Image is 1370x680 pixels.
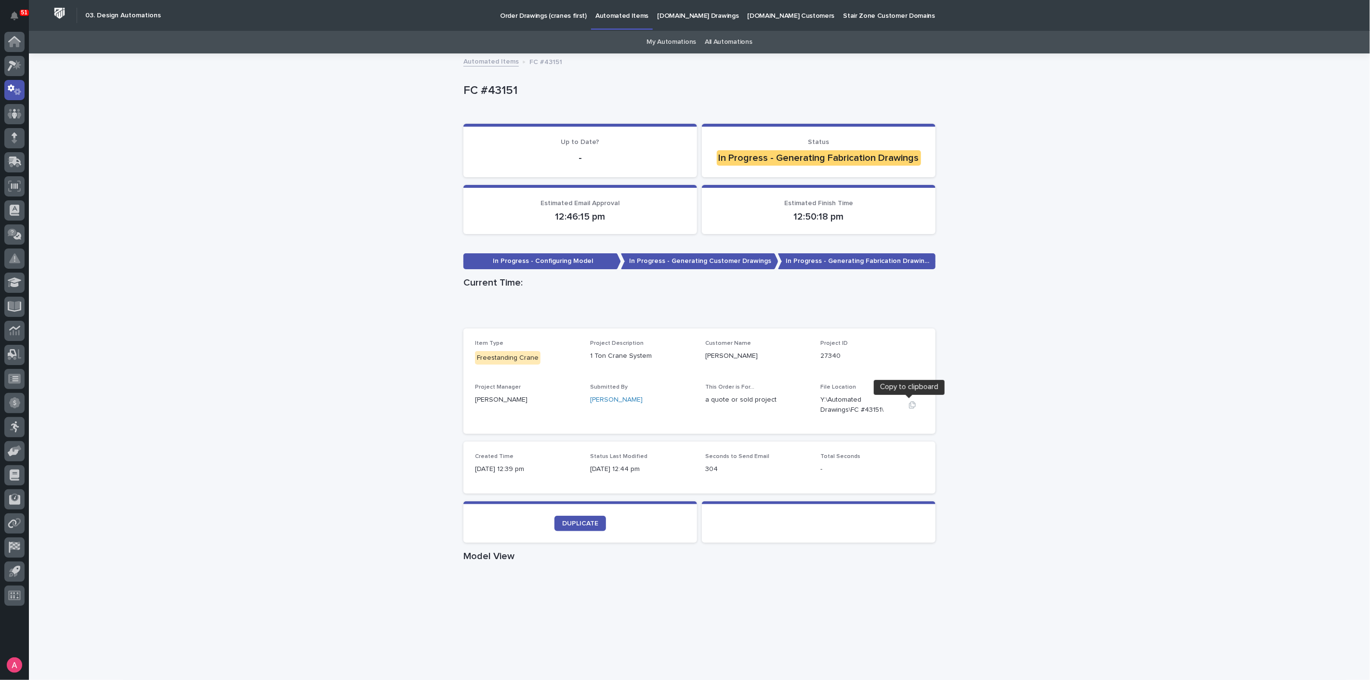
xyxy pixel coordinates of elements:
[705,340,751,346] span: Customer Name
[475,395,579,405] p: [PERSON_NAME]
[475,384,521,390] span: Project Manager
[561,139,600,145] span: Up to Date?
[475,152,685,164] p: -
[590,384,628,390] span: Submitted By
[475,211,685,222] p: 12:46:15 pm
[590,351,694,361] p: 1 Ton Crane System
[820,454,860,459] span: Total Seconds
[85,12,161,20] h2: 03. Design Automations
[705,395,809,405] p: a quote or sold project
[529,56,562,66] p: FC #43151
[463,550,935,562] h1: Model View
[475,454,514,459] span: Created Time
[12,12,25,27] div: Notifications51
[51,4,68,22] img: Workspace Logo
[621,253,778,269] p: In Progress - Generating Customer Drawings
[463,55,519,66] a: Automated Items
[705,31,752,53] a: All Automations
[784,200,853,207] span: Estimated Finish Time
[475,464,579,474] p: [DATE] 12:39 pm
[590,454,647,459] span: Status Last Modified
[562,520,598,527] span: DUPLICATE
[4,6,25,26] button: Notifications
[820,384,856,390] span: File Location
[590,395,643,405] a: [PERSON_NAME]
[463,84,932,98] p: FC #43151
[820,464,924,474] p: -
[820,395,901,415] : Y:\Automated Drawings\FC #43151\
[4,655,25,675] button: users-avatar
[778,253,935,269] p: In Progress - Generating Fabrication Drawings
[590,340,644,346] span: Project Description
[705,351,809,361] p: [PERSON_NAME]
[463,253,621,269] p: In Progress - Configuring Model
[590,464,694,474] p: [DATE] 12:44 pm
[717,150,921,166] div: In Progress - Generating Fabrication Drawings
[475,340,503,346] span: Item Type
[705,454,769,459] span: Seconds to Send Email
[646,31,696,53] a: My Automations
[713,211,924,222] p: 12:50:18 pm
[21,9,27,16] p: 51
[820,351,924,361] p: 27340
[475,351,540,365] div: Freestanding Crane
[705,384,754,390] span: This Order is For...
[463,292,935,328] iframe: Current Time:
[554,516,606,531] a: DUPLICATE
[463,277,935,288] h1: Current Time:
[820,340,848,346] span: Project ID
[541,200,620,207] span: Estimated Email Approval
[808,139,830,145] span: Status
[705,464,809,474] p: 304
